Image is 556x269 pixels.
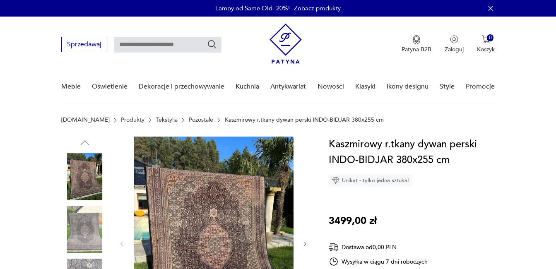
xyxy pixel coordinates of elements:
a: Klasyki [355,71,375,103]
img: Patyna - sklep z meblami i dekoracjami vintage [270,24,302,64]
a: Antykwariat [270,71,306,103]
img: Ikona medalu [412,35,421,44]
a: Meble [61,71,81,103]
button: Sprzedawaj [61,37,107,52]
img: Ikonka użytkownika [450,35,458,43]
img: Zdjęcie produktu Kaszmirowy r.tkany dywan perski INDO-BIDJAR 380x255 cm [61,206,108,253]
button: Patyna B2B [402,35,431,53]
h1: Kaszmirowy r.tkany dywan perski INDO-BIDJAR 380x255 cm [329,137,502,168]
a: Sprzedawaj [61,42,107,48]
a: Promocje [466,71,495,103]
img: Ikona koszyka [482,35,490,43]
a: Dekoracje i przechowywanie [139,71,224,103]
div: Wysyłka w ciągu 7 dni roboczych [329,257,428,267]
p: Kaszmirowy r.tkany dywan perski INDO-BIDJAR 380x255 cm [225,117,384,123]
a: Tekstylia [156,117,178,123]
img: Ikona dostawy [329,242,339,252]
a: Nowości [318,71,344,103]
button: 0Koszyk [477,35,495,53]
div: Unikat - tylko jedna sztuka! [329,174,412,187]
a: Ikony designu [387,71,428,103]
div: Dostawa od 0,00 PLN [329,242,428,252]
img: Zdjęcie produktu Kaszmirowy r.tkany dywan perski INDO-BIDJAR 380x255 cm [61,153,108,200]
a: Pozostałe [189,117,213,123]
a: Ikona medaluPatyna B2B [402,35,431,53]
p: 3499,00 zł [329,213,377,229]
p: Patyna B2B [402,46,431,53]
button: Zaloguj [445,35,464,53]
p: Koszyk [477,46,495,53]
a: Kuchnia [236,71,259,103]
div: 0 [487,34,494,41]
p: Lampy od Same Old -20%! [215,4,290,12]
p: Zaloguj [445,46,464,53]
a: Style [440,71,455,103]
img: Ikona diamentu [332,177,339,184]
a: Oświetlenie [92,71,128,103]
a: [DOMAIN_NAME] [61,117,110,123]
button: Szukaj [207,39,217,49]
a: Produkty [121,117,144,123]
a: Zobacz produkty [294,4,341,12]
